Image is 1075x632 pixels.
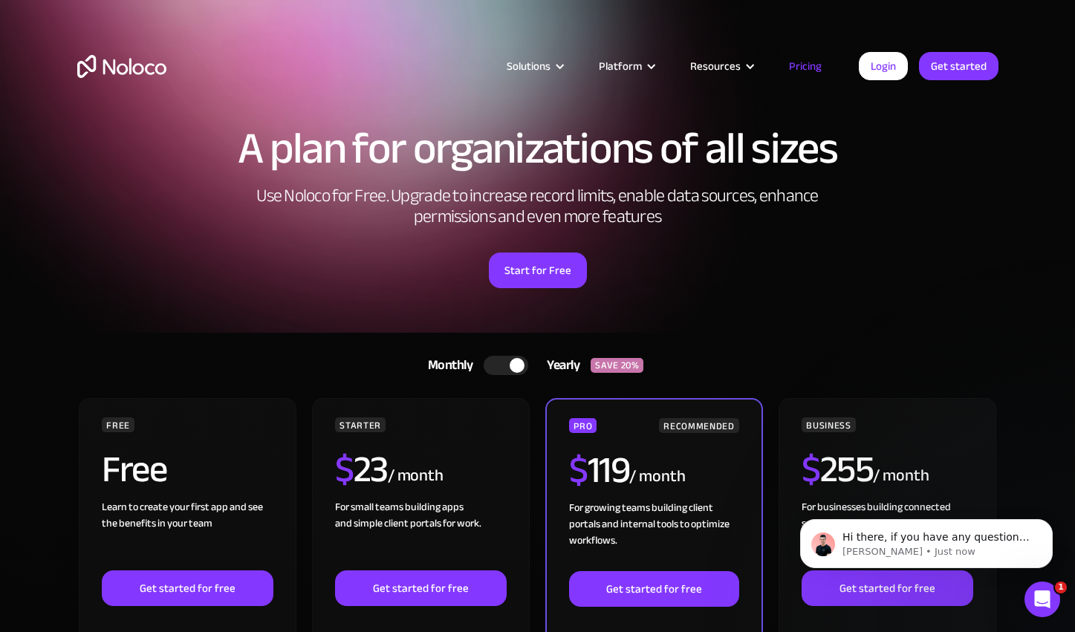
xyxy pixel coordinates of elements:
div: RECOMMENDED [659,418,738,433]
h1: A plan for organizations of all sizes [77,126,998,171]
div: PRO [569,418,597,433]
div: Resources [672,56,770,76]
div: Yearly [528,354,591,377]
div: Monthly [409,354,484,377]
div: Learn to create your first app and see the benefits in your team ‍ [102,499,273,570]
div: SAVE 20% [591,358,643,373]
div: For small teams building apps and simple client portals for work. ‍ [335,499,506,570]
div: / month [873,464,929,488]
span: $ [335,434,354,504]
a: Get started [919,52,998,80]
div: Platform [599,56,642,76]
div: STARTER [335,417,385,432]
h2: Use Noloco for Free. Upgrade to increase record limits, enable data sources, enhance permissions ... [241,186,835,227]
div: / month [388,464,444,488]
div: / month [629,465,685,489]
div: FREE [102,417,134,432]
a: home [77,55,166,78]
h2: Free [102,451,166,488]
a: Pricing [770,56,840,76]
div: For growing teams building client portals and internal tools to optimize workflows. [569,500,738,571]
a: Login [859,52,908,80]
span: $ [569,435,588,505]
iframe: Intercom notifications message [778,488,1075,592]
div: Solutions [488,56,580,76]
a: Get started for free [569,571,738,607]
a: Start for Free [489,253,587,288]
div: Solutions [507,56,551,76]
h2: 23 [335,451,388,488]
iframe: Intercom live chat [1024,581,1060,617]
div: Platform [580,56,672,76]
div: BUSINESS [802,417,855,432]
h2: 255 [802,451,873,488]
span: 1 [1055,581,1067,593]
a: Get started for free [102,570,273,606]
div: Resources [690,56,741,76]
span: $ [802,434,820,504]
h2: 119 [569,452,629,489]
a: Get started for free [335,570,506,606]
